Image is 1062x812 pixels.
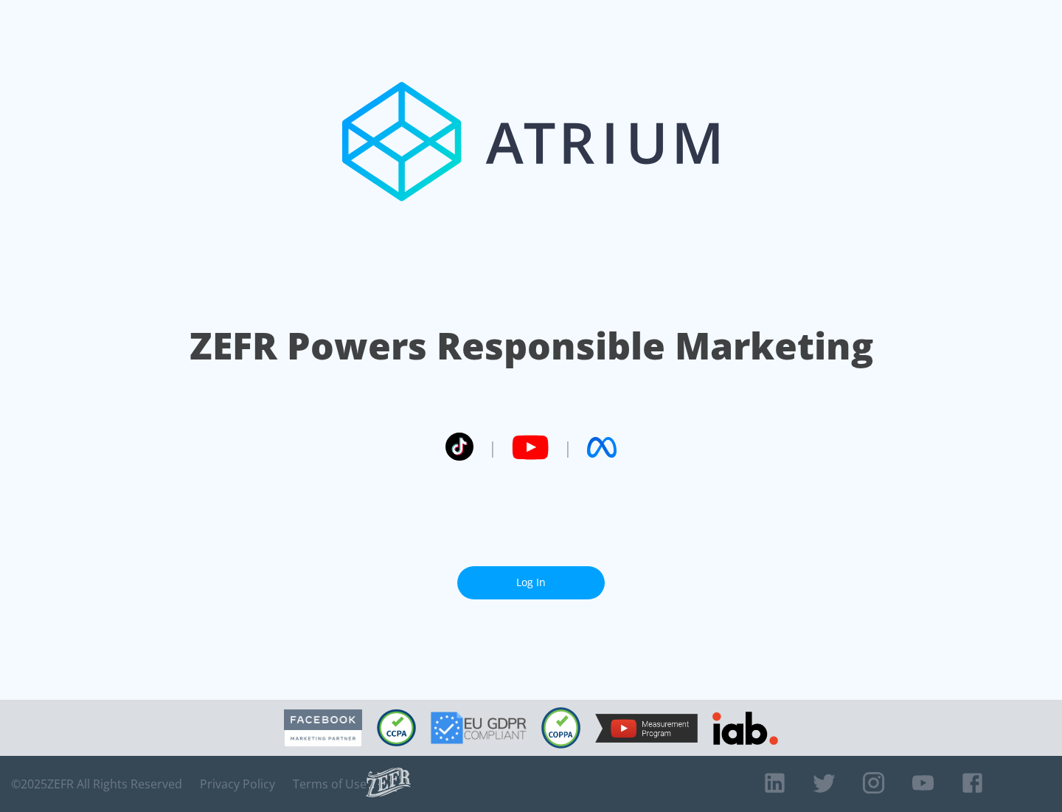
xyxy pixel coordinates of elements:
img: CCPA Compliant [377,709,416,746]
span: | [488,436,497,458]
img: Facebook Marketing Partner [284,709,362,747]
img: GDPR Compliant [431,712,527,744]
h1: ZEFR Powers Responsible Marketing [190,320,873,371]
a: Terms of Use [293,777,367,791]
span: © 2025 ZEFR All Rights Reserved [11,777,182,791]
img: IAB [712,712,778,745]
img: COPPA Compliant [541,707,580,749]
a: Log In [457,566,605,599]
a: Privacy Policy [200,777,275,791]
span: | [563,436,572,458]
img: YouTube Measurement Program [595,714,698,743]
